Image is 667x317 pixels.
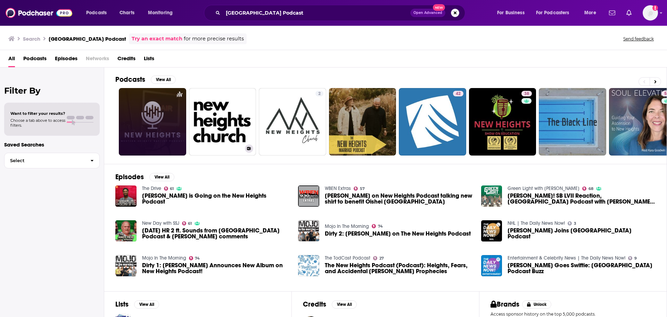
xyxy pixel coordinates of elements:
a: 42 [453,91,463,96]
h2: Credits [303,300,326,309]
a: 74 [372,224,383,228]
a: Mojo In The Morning [325,223,369,229]
a: 38 [469,88,536,156]
svg: Add a profile image [652,5,658,11]
a: 42 [399,88,466,156]
span: 3 [574,222,576,225]
a: Taylor Swift Joins New Heights Podcast [508,228,656,239]
button: open menu [81,7,116,18]
img: Podchaser - Follow, Share and Rate Podcasts [6,6,72,19]
span: Networks [86,53,109,67]
img: Taylor Swift Joins New Heights Podcast [481,220,502,241]
a: Mojo In The Morning [142,255,186,261]
span: Logged in as KaitlynEsposito [643,5,658,21]
button: Open AdvancedNew [410,9,445,17]
span: [PERSON_NAME]! SB LVII Reaction, [GEOGRAPHIC_DATA] Podcast with [PERSON_NAME] & Eagles Outlook [508,193,656,205]
a: Show notifications dropdown [624,7,634,19]
a: Episodes [55,53,77,67]
a: WBEN Extras [325,185,351,191]
a: ListsView All [115,300,159,309]
a: 9 [628,256,637,260]
span: More [584,8,596,18]
a: The TodCast Podcast [325,255,370,261]
span: Choose a tab above to access filters. [10,118,65,128]
span: For Podcasters [536,8,569,18]
a: Try an exact match [132,35,182,43]
img: 5-11-23 HR 2 ft. Sounds from New Heights Podcast & Hunter Dickinson comments [115,220,137,241]
div: Search podcasts, credits, & more... [211,5,472,21]
a: 68 [582,187,593,191]
span: 68 [588,187,593,190]
span: 2 [318,90,321,97]
span: Monitoring [148,8,173,18]
button: View All [134,300,159,309]
h2: Filter By [4,86,100,96]
span: 74 [378,225,383,228]
a: NHL | The Daily News Now! [508,220,565,226]
button: Select [4,153,100,168]
span: Dirty 2: [PERSON_NAME] on The New Heights Podcast [325,231,471,237]
span: [PERSON_NAME] Joins [GEOGRAPHIC_DATA] Podcast [508,228,656,239]
span: Credits [117,53,135,67]
a: The Drive [142,185,161,191]
a: Kelce Goes Swiftie: New Heights Podcast Buzz [508,262,656,274]
a: PodcastsView All [115,75,176,84]
a: The New Heights Podcast (Podcast): Heights, Fears, and Accidental Taylor Swift Prophecies [325,262,473,274]
span: Lists [144,53,154,67]
a: Podcasts [23,53,47,67]
a: Jason Kelce! SB LVII Reaction, New Heights Podcast with Travis Kelce & Eagles Outlook [481,185,502,207]
button: Unlock [522,300,552,309]
span: The New Heights Podcast (Podcast): Heights, Fears, and Accidental [PERSON_NAME] Prophecies [325,262,473,274]
button: open menu [532,7,579,18]
a: Dirty 2: Adam Sandler on The New Heights Podcast [325,231,471,237]
a: All [8,53,15,67]
img: Taylor Swift is Going on the New Heights Podcast [115,185,137,207]
span: [PERSON_NAME] is Going on the New Heights Podcast [142,193,290,205]
span: [DATE] HR 2 ft. Sounds from [GEOGRAPHIC_DATA] Podcast & [PERSON_NAME] comments [142,228,290,239]
span: Charts [120,8,134,18]
img: The New Heights Podcast (Podcast): Heights, Fears, and Accidental Taylor Swift Prophecies [298,255,319,276]
img: Kelce Goes Swiftie: New Heights Podcast Buzz [481,255,502,276]
button: open menu [143,7,182,18]
h2: Podcasts [115,75,145,84]
a: 61 [182,221,192,225]
p: Access sponsor history on the top 5,000 podcasts. [491,311,656,317]
span: Podcasts [86,8,107,18]
span: 61 [170,187,174,190]
a: 38 [521,91,532,96]
h3: The [GEOGRAPHIC_DATA][DEMOGRAPHIC_DATA] Podcast [192,146,242,152]
span: 9 [634,257,637,260]
img: Dirty 2: Adam Sandler on The New Heights Podcast [298,220,319,241]
a: New Day with SSJ [142,220,179,226]
a: Entertainment & Celebrity News | The Daily News Now! [508,255,625,261]
a: 3 [568,221,576,225]
span: For Business [497,8,525,18]
a: Jason Kelce on New Heights Podcast talking new shirt to benefit Oishei Children's Hospital [325,193,473,205]
img: User Profile [643,5,658,21]
h2: Episodes [115,173,144,181]
span: 38 [524,90,529,97]
span: Want to filter your results? [10,111,65,116]
h3: [GEOGRAPHIC_DATA] Podcast [49,35,126,42]
a: 2 [259,88,326,156]
a: Green Light with Chris Long [508,185,579,191]
a: Show notifications dropdown [606,7,618,19]
button: Show profile menu [643,5,658,21]
a: EpisodesView All [115,173,174,181]
a: The [GEOGRAPHIC_DATA][DEMOGRAPHIC_DATA] Podcast [189,88,256,156]
span: Select [5,158,85,163]
span: [PERSON_NAME] on New Heights Podcast talking new shirt to benefit Oishei [GEOGRAPHIC_DATA] [325,193,473,205]
a: 27 [373,256,384,260]
span: [PERSON_NAME] Goes Swiftie: [GEOGRAPHIC_DATA] Podcast Buzz [508,262,656,274]
button: Send feedback [621,36,656,42]
img: Dirty 1: Taylor Swift Announces New Album on New Heights Podcast! [115,255,137,276]
a: Jason Kelce on New Heights Podcast talking new shirt to benefit Oishei Children's Hospital [298,185,319,207]
button: View All [332,300,357,309]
